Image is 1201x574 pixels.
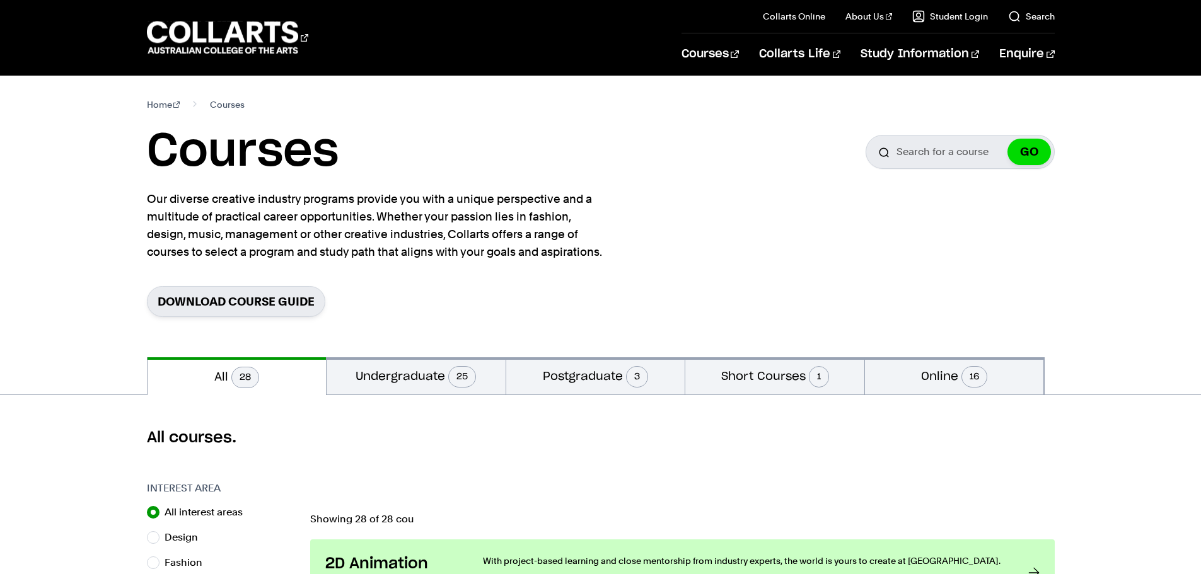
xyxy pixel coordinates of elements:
button: GO [1007,139,1051,165]
button: All28 [148,357,327,395]
a: Enquire [999,33,1054,75]
button: Online16 [865,357,1044,394]
input: Search for a course [866,135,1055,169]
a: Student Login [912,10,988,23]
p: With project-based learning and close mentorship from industry experts, the world is yours to cre... [483,554,1003,567]
span: 28 [231,367,259,388]
button: Short Courses1 [685,357,864,394]
a: Study Information [861,33,979,75]
div: Go to homepage [147,20,308,55]
a: Download Course Guide [147,286,325,317]
span: 3 [626,366,648,387]
a: Home [147,96,180,113]
a: Collarts Online [763,10,825,23]
span: Courses [210,96,245,113]
a: Courses [682,33,739,75]
label: Design [165,529,208,546]
h2: All courses. [147,428,1055,448]
label: All interest areas [165,503,253,521]
p: Our diverse creative industry programs provide you with a unique perspective and a multitude of p... [147,190,607,261]
a: Search [1008,10,1055,23]
p: Showing 28 of 28 cou [310,514,1055,524]
h1: Courses [147,123,339,180]
a: Collarts Life [759,33,840,75]
a: About Us [845,10,892,23]
button: Undergraduate25 [327,357,506,394]
label: Fashion [165,554,212,571]
span: 16 [961,366,987,387]
h3: 2D Animation [325,554,458,573]
span: 25 [448,366,476,387]
span: 1 [809,366,829,387]
h3: Interest Area [147,481,298,496]
button: Postgraduate3 [506,357,685,394]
